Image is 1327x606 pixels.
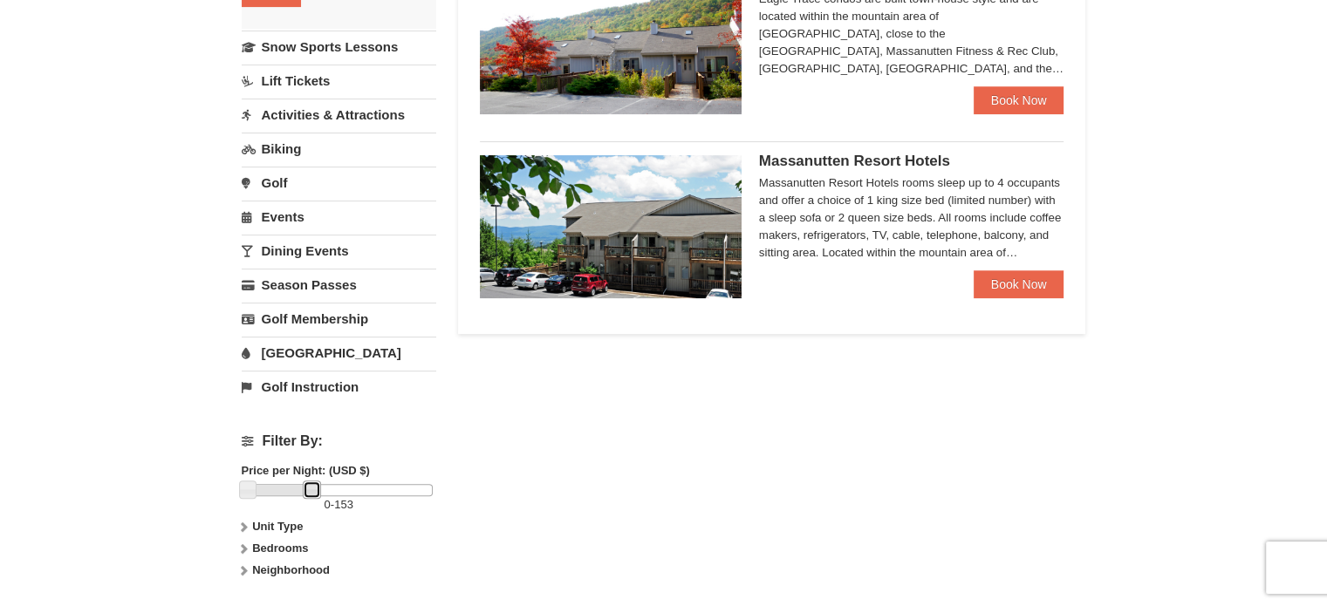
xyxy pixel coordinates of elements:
[242,99,436,131] a: Activities & Attractions
[242,235,436,267] a: Dining Events
[242,201,436,233] a: Events
[334,498,353,511] span: 153
[252,520,303,533] strong: Unit Type
[480,155,742,298] img: 19219026-1-e3b4ac8e.jpg
[242,433,436,449] h4: Filter By:
[242,31,436,63] a: Snow Sports Lessons
[325,498,331,511] span: 0
[242,133,436,165] a: Biking
[242,65,436,97] a: Lift Tickets
[252,563,330,576] strong: Neighborhood
[242,496,436,514] label: -
[759,174,1064,262] div: Massanutten Resort Hotels rooms sleep up to 4 occupants and offer a choice of 1 king size bed (li...
[242,269,436,301] a: Season Passes
[974,86,1064,114] a: Book Now
[242,337,436,369] a: [GEOGRAPHIC_DATA]
[759,153,950,169] span: Massanutten Resort Hotels
[242,464,370,477] strong: Price per Night: (USD $)
[242,303,436,335] a: Golf Membership
[974,270,1064,298] a: Book Now
[242,167,436,199] a: Golf
[252,541,308,555] strong: Bedrooms
[242,371,436,403] a: Golf Instruction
